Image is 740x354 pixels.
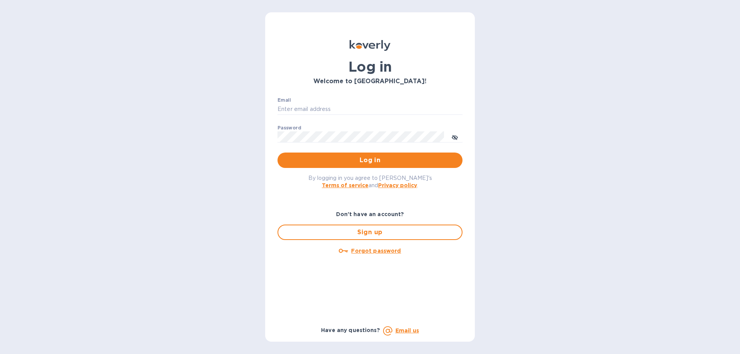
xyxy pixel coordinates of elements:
[321,327,380,333] b: Have any questions?
[350,40,390,51] img: Koverly
[284,156,456,165] span: Log in
[322,182,368,188] a: Terms of service
[308,175,432,188] span: By logging in you agree to [PERSON_NAME]'s and .
[395,327,419,334] a: Email us
[378,182,417,188] a: Privacy policy
[277,104,462,115] input: Enter email address
[351,248,401,254] u: Forgot password
[277,59,462,75] h1: Log in
[277,153,462,168] button: Log in
[277,78,462,85] h3: Welcome to [GEOGRAPHIC_DATA]!
[447,129,462,144] button: toggle password visibility
[277,126,301,130] label: Password
[336,211,404,217] b: Don't have an account?
[277,225,462,240] button: Sign up
[277,98,291,102] label: Email
[284,228,456,237] span: Sign up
